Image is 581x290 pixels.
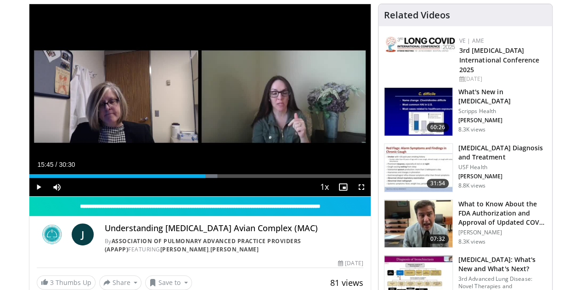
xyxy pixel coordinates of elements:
p: 8.3K views [458,238,485,245]
h3: [MEDICAL_DATA] Diagnosis and Treatment [458,143,547,162]
p: USF Health [458,164,547,171]
img: a2792a71-925c-4fc2-b8ef-8d1b21aec2f7.png.150x105_q85_autocrop_double_scale_upscale_version-0.2.jpg [386,37,455,52]
span: 60:26 [427,123,449,132]
h4: Understanding [MEDICAL_DATA] Avian Complex (MAC) [105,223,363,233]
p: [PERSON_NAME] [458,229,547,236]
span: 30:30 [59,161,75,168]
a: 3 Thumbs Up [37,275,96,290]
span: / [56,161,57,168]
div: [DATE] [338,259,363,267]
a: VE | AME [459,37,484,45]
a: 60:26 What's New in [MEDICAL_DATA] Scripps Health [PERSON_NAME] 8.3K views [384,87,547,136]
p: Scripps Health [458,108,547,115]
span: 3 [50,278,54,287]
a: 31:54 [MEDICAL_DATA] Diagnosis and Treatment USF Health [PERSON_NAME] 8.8K views [384,143,547,192]
button: Fullscreen [352,178,371,196]
button: Playback Rate [316,178,334,196]
div: [DATE] [459,75,545,83]
h4: Related Videos [384,10,450,21]
a: J [72,223,94,245]
button: Share [99,275,142,290]
span: 15:45 [38,161,54,168]
div: Progress Bar [29,174,371,178]
a: 07:32 What to Know About the FDA Authorization and Approval of Updated COV… [PERSON_NAME] 8.3K views [384,199,547,248]
a: Association of Pulmonary Advanced Practice Providers (APAPP) [105,237,301,253]
img: Association of Pulmonary Advanced Practice Providers (APAPP) [37,223,68,245]
a: 3rd [MEDICAL_DATA] International Conference 2025 [459,46,539,74]
img: 8828b190-63b7-4755-985f-be01b6c06460.150x105_q85_crop-smart_upscale.jpg [384,88,452,136]
button: Mute [48,178,66,196]
button: Enable picture-in-picture mode [334,178,352,196]
span: 31:54 [427,179,449,188]
a: [PERSON_NAME] [160,245,209,253]
img: 912d4c0c-18df-4adc-aa60-24f51820003e.150x105_q85_crop-smart_upscale.jpg [384,144,452,192]
video-js: Video Player [29,4,371,197]
button: Play [29,178,48,196]
button: Save to [145,275,192,290]
img: a1e50555-b2fd-4845-bfdc-3eac51376964.150x105_q85_crop-smart_upscale.jpg [384,200,452,248]
p: [PERSON_NAME] [458,173,547,180]
div: By FEATURING , [105,237,363,254]
p: 8.3K views [458,126,485,133]
span: 81 views [330,277,363,288]
p: 8.8K views [458,182,485,189]
h3: What to Know About the FDA Authorization and Approval of Updated COV… [458,199,547,227]
span: 07:32 [427,234,449,244]
h3: [MEDICAL_DATA]: What's New and What's Next? [458,255,547,273]
p: [PERSON_NAME] [458,117,547,124]
h3: What's New in [MEDICAL_DATA] [458,87,547,106]
a: [PERSON_NAME] [210,245,259,253]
